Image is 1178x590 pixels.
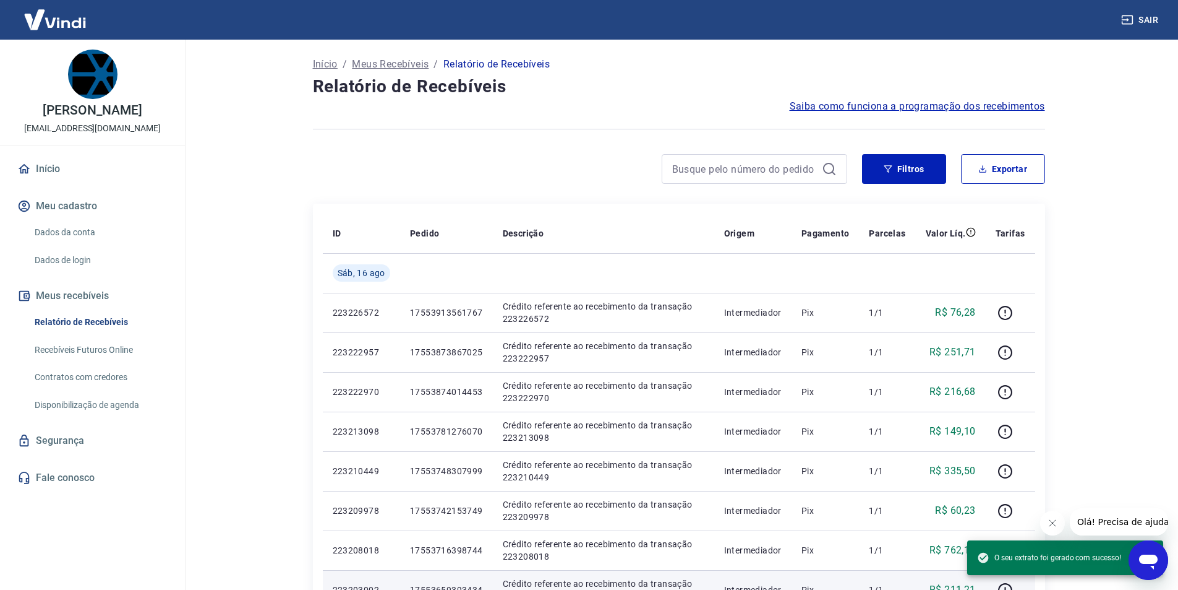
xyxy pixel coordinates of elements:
[801,306,850,319] p: Pix
[869,544,905,557] p: 1/1
[801,505,850,517] p: Pix
[24,122,161,135] p: [EMAIL_ADDRESS][DOMAIN_NAME]
[869,505,905,517] p: 1/1
[333,465,390,477] p: 223210449
[724,386,782,398] p: Intermediador
[724,306,782,319] p: Intermediador
[869,386,905,398] p: 1/1
[333,386,390,398] p: 223222970
[801,227,850,240] p: Pagamento
[503,227,544,240] p: Descrição
[862,154,946,184] button: Filtros
[333,544,390,557] p: 223208018
[333,306,390,319] p: 223226572
[1040,511,1065,536] iframe: Fechar mensagem
[503,459,704,484] p: Crédito referente ao recebimento da transação 223210449
[801,386,850,398] p: Pix
[977,552,1121,564] span: O seu extrato foi gerado com sucesso!
[30,248,170,273] a: Dados de login
[410,425,483,438] p: 17553781276070
[869,227,905,240] p: Parcelas
[724,425,782,438] p: Intermediador
[503,419,704,444] p: Crédito referente ao recebimento da transação 223213098
[503,300,704,325] p: Crédito referente ao recebimento da transação 223226572
[333,425,390,438] p: 223213098
[929,345,976,360] p: R$ 251,71
[410,346,483,358] p: 17553873867025
[801,346,850,358] p: Pix
[503,340,704,365] p: Crédito referente ao recebimento da transação 223222957
[15,464,170,492] a: Fale conosco
[801,465,850,477] p: Pix
[724,544,782,557] p: Intermediador
[869,306,905,319] p: 1/1
[338,267,385,279] span: Sáb, 16 ago
[410,505,483,517] p: 17553742153749
[30,393,170,418] a: Disponibilização de agenda
[410,227,439,240] p: Pedido
[503,498,704,523] p: Crédito referente ao recebimento da transação 223209978
[410,386,483,398] p: 17553874014453
[68,50,117,99] img: 87a70744-245b-4d61-af27-6a4fa1106efb.jpeg
[869,425,905,438] p: 1/1
[15,155,170,183] a: Início
[869,346,905,358] p: 1/1
[30,365,170,390] a: Contratos com credores
[410,306,483,319] p: 17553913561767
[929,464,976,479] p: R$ 335,50
[333,346,390,358] p: 223222957
[15,282,170,310] button: Meus recebíveis
[352,57,429,72] a: Meus Recebíveis
[15,193,170,220] button: Meu cadastro
[15,427,170,454] a: Segurança
[672,160,817,178] input: Busque pelo número do pedido
[926,227,966,240] p: Valor Líq.
[433,57,438,72] p: /
[1070,508,1168,536] iframe: Mensagem da empresa
[343,57,347,72] p: /
[801,544,850,557] p: Pix
[43,104,142,117] p: [PERSON_NAME]
[30,220,170,245] a: Dados da conta
[724,227,754,240] p: Origem
[443,57,550,72] p: Relatório de Recebíveis
[333,227,341,240] p: ID
[996,227,1025,240] p: Tarifas
[313,74,1045,99] h4: Relatório de Recebíveis
[30,310,170,335] a: Relatório de Recebíveis
[961,154,1045,184] button: Exportar
[869,465,905,477] p: 1/1
[929,424,976,439] p: R$ 149,10
[1129,540,1168,580] iframe: Botão para abrir a janela de mensagens
[935,305,975,320] p: R$ 76,28
[935,503,975,518] p: R$ 60,23
[333,505,390,517] p: 223209978
[929,543,976,558] p: R$ 762,18
[503,538,704,563] p: Crédito referente ao recebimento da transação 223208018
[313,57,338,72] a: Início
[790,99,1045,114] a: Saiba como funciona a programação dos recebimentos
[801,425,850,438] p: Pix
[724,465,782,477] p: Intermediador
[929,384,976,399] p: R$ 216,68
[724,346,782,358] p: Intermediador
[1119,9,1163,32] button: Sair
[30,337,170,363] a: Recebíveis Futuros Online
[503,380,704,404] p: Crédito referente ao recebimento da transação 223222970
[724,505,782,517] p: Intermediador
[7,9,104,19] span: Olá! Precisa de ajuda?
[15,1,95,38] img: Vindi
[410,465,483,477] p: 17553748307999
[410,544,483,557] p: 17553716398744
